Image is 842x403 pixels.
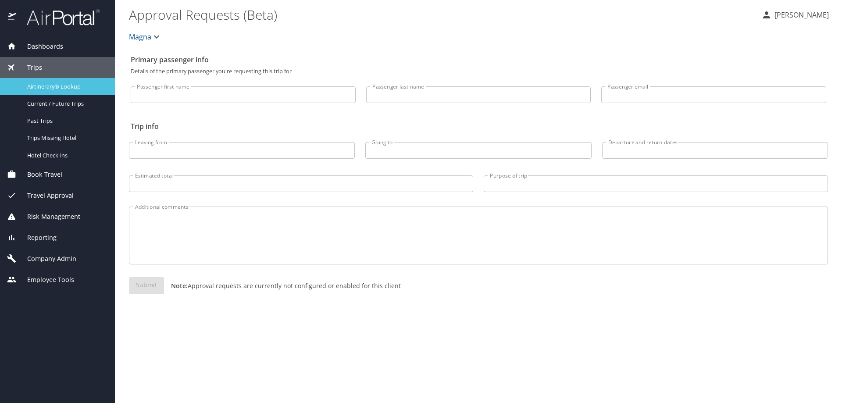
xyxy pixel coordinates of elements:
[27,151,104,160] span: Hotel Check-ins
[27,117,104,125] span: Past Trips
[772,10,829,20] p: [PERSON_NAME]
[16,254,76,264] span: Company Admin
[8,9,17,26] img: icon-airportal.png
[16,191,74,200] span: Travel Approval
[16,63,42,72] span: Trips
[27,82,104,91] span: Airtinerary® Lookup
[16,170,62,179] span: Book Travel
[16,42,63,51] span: Dashboards
[16,275,74,285] span: Employee Tools
[129,31,151,43] span: Magna
[131,53,826,67] h2: Primary passenger info
[27,100,104,108] span: Current / Future Trips
[171,282,188,290] strong: Note:
[17,9,100,26] img: airportal-logo.png
[131,68,826,74] p: Details of the primary passenger you're requesting this trip for
[125,28,165,46] button: Magna
[131,119,826,133] h2: Trip info
[16,212,80,221] span: Risk Management
[164,281,401,290] p: Approval requests are currently not configured or enabled for this client
[27,134,104,142] span: Trips Missing Hotel
[758,7,832,23] button: [PERSON_NAME]
[129,1,754,28] h1: Approval Requests (Beta)
[16,233,57,243] span: Reporting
